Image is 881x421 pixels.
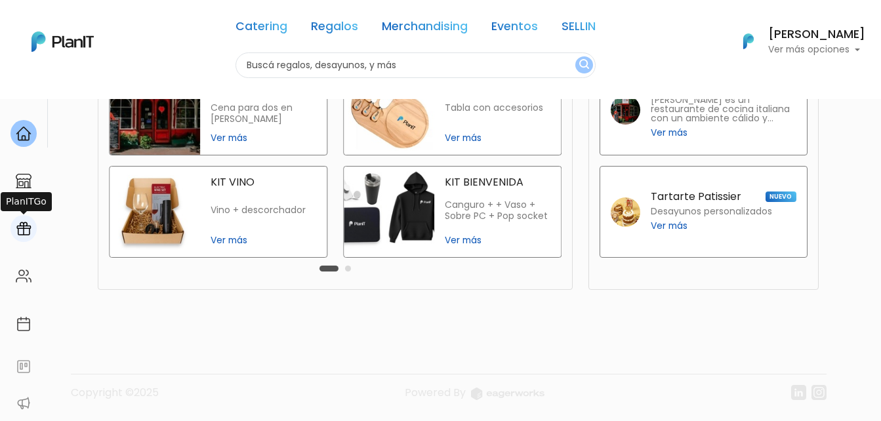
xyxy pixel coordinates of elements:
[405,385,466,400] span: translation missing: es.layouts.footer.powered_by
[345,266,351,271] button: Carousel Page 2
[445,233,550,247] span: Ver más
[791,385,806,400] img: linkedin-cc7d2dbb1a16aff8e18f147ffe980d30ddd5d9e01409788280e63c91fc390ff4.svg
[471,388,544,400] img: logo_eagerworks-044938b0bf012b96b195e05891a56339191180c2d98ce7df62ca656130a436fa.svg
[16,126,31,142] img: home-e721727adea9d79c4d83392d1f703f7f8bce08238fde08b1acbfd93340b81755.svg
[562,21,596,37] a: SELLIN
[16,316,31,332] img: calendar-87d922413cdce8b2cf7b7f5f62616a5cf9e4887200fb71536465627b3292af00.svg
[600,64,807,155] a: [PERSON_NAME] NUEVO [PERSON_NAME] es un restaurante de cocina italiana con un ambiente cálido y a...
[734,27,763,56] img: PlanIt Logo
[766,191,796,202] span: NUEVO
[71,385,159,411] p: Copyright ©2025
[651,96,796,123] p: [PERSON_NAME] es un restaurante de cocina italiana con un ambiente cálido y auténtico, ideal para...
[343,166,562,258] a: kit bienvenida KIT BIENVENIDA Canguro + + Vaso + Sobre PC + Pop socket Ver más
[110,167,200,257] img: kit vino
[651,126,687,140] span: Ver más
[109,166,327,258] a: kit vino KIT VINO Vino + descorchador Ver más
[68,12,189,38] div: ¿Necesitás ayuda?
[211,233,316,247] span: Ver más
[445,177,550,188] p: KIT BIENVENIDA
[16,395,31,411] img: partners-52edf745621dab592f3b2c58e3bca9d71375a7ef29c3b500c9f145b62cc070d4.svg
[445,199,550,222] p: Canguro + + Vaso + Sobre PC + Pop socket
[16,359,31,374] img: feedback-78b5a0c8f98aac82b08bfc38622c3050aee476f2c9584af64705fc4e61158814.svg
[382,21,468,37] a: Merchandising
[16,221,31,237] img: campaigns-02234683943229c281be62815700db0a1741e53638e28bf9629b52c665b00959.svg
[1,192,52,211] div: PlanITGo
[211,177,316,188] p: KIT VINO
[344,64,434,155] img: tabla quesos
[491,21,538,37] a: Eventos
[16,173,31,189] img: marketplace-4ceaa7011d94191e9ded77b95e3339b90024bf715f7c57f8cf31f2d8c509eaba.svg
[579,59,589,71] img: search_button-432b6d5273f82d61273b3651a40e1bd1b912527efae98b1b7a1b2c0702e16a8d.svg
[311,21,358,37] a: Regalos
[236,21,287,37] a: Catering
[31,31,94,52] img: PlanIt Logo
[344,167,434,257] img: kit bienvenida
[109,64,327,155] a: fellini cena [PERSON_NAME] CENA Cena para dos en [PERSON_NAME] Ver más
[768,45,865,54] p: Ver más opciones
[110,64,200,155] img: fellini cena
[651,219,687,233] span: Ver más
[16,268,31,284] img: people-662611757002400ad9ed0e3c099ab2801c6687ba6c219adb57efc949bc21e19d.svg
[445,102,550,113] p: Tabla con accesorios
[651,207,772,216] p: Desayunos personalizados
[611,95,640,125] img: fellini
[316,260,354,276] div: Carousel Pagination
[768,29,865,41] h6: [PERSON_NAME]
[236,52,596,78] input: Buscá regalos, desayunos, y más
[405,385,544,411] a: Powered By
[211,102,316,125] p: Cena para dos en [PERSON_NAME]
[211,131,316,145] span: Ver más
[343,64,562,155] a: tabla quesos TABLA QUESOS Tabla con accesorios Ver más
[811,385,827,400] img: instagram-7ba2a2629254302ec2a9470e65da5de918c9f3c9a63008f8abed3140a32961bf.svg
[211,205,316,216] p: Vino + descorchador
[319,266,338,271] button: Carousel Page 1 (Current Slide)
[600,166,807,258] a: Tartarte Patissier NUEVO Desayunos personalizados Ver más
[611,197,640,227] img: tartarte patissier
[651,191,741,202] p: Tartarte Patissier
[445,131,550,145] span: Ver más
[726,24,865,58] button: PlanIt Logo [PERSON_NAME] Ver más opciones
